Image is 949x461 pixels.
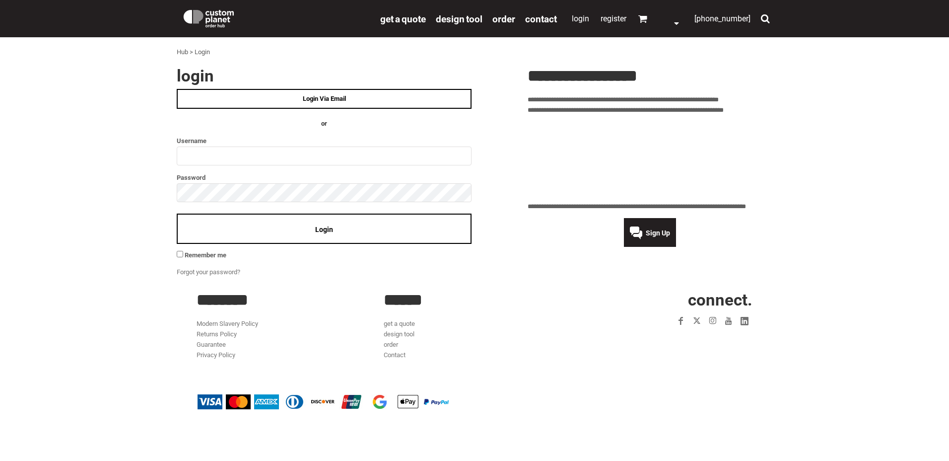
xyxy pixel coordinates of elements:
[177,268,240,276] a: Forgot your password?
[315,226,333,233] span: Login
[380,13,426,24] a: get a quote
[177,119,472,129] h4: OR
[396,394,420,409] img: Apple Pay
[182,7,236,27] img: Custom Planet
[190,47,193,58] div: >
[177,172,472,183] label: Password
[177,2,375,32] a: Custom Planet
[197,330,237,338] a: Returns Policy
[525,13,557,25] span: Contact
[528,121,772,196] iframe: Customer reviews powered by Trustpilot
[197,320,258,327] a: Modern Slavery Policy
[380,13,426,25] span: get a quote
[525,13,557,24] a: Contact
[384,341,398,348] a: order
[694,14,750,23] span: [PHONE_NUMBER]
[367,394,392,409] img: Google Pay
[601,14,626,23] a: Register
[384,330,414,338] a: design tool
[185,251,226,259] span: Remember me
[197,351,235,359] a: Privacy Policy
[492,13,515,25] span: order
[195,47,210,58] div: Login
[197,341,226,348] a: Guarantee
[492,13,515,24] a: order
[177,251,183,257] input: Remember me
[384,320,415,327] a: get a quote
[177,135,472,147] label: Username
[384,351,406,359] a: Contact
[571,292,752,308] h2: CONNECT.
[436,13,482,24] a: design tool
[436,13,482,25] span: design tool
[424,399,449,405] img: PayPal
[303,95,346,102] span: Login Via Email
[339,394,364,409] img: China UnionPay
[177,68,472,84] h2: Login
[311,394,336,409] img: Discover
[198,394,222,409] img: Visa
[226,394,251,409] img: Mastercard
[572,14,589,23] a: Login
[282,394,307,409] img: Diners Club
[646,229,670,237] span: Sign Up
[615,335,752,347] iframe: Customer reviews powered by Trustpilot
[177,89,472,109] a: Login Via Email
[177,48,188,56] a: Hub
[254,394,279,409] img: American Express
